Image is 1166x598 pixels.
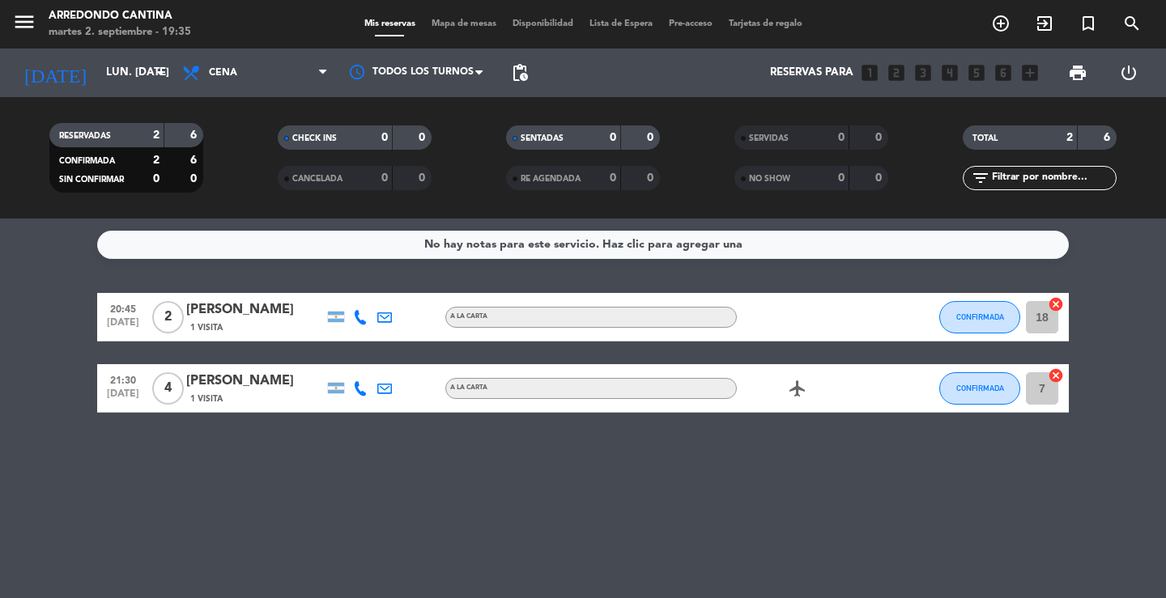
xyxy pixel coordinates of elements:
[49,24,191,40] div: martes 2. septiembre - 19:35
[292,175,343,183] span: CANCELADA
[450,384,487,391] span: A LA CARTA
[49,8,191,24] div: Arredondo Cantina
[1122,14,1142,33] i: search
[190,173,200,184] strong: 0
[838,132,845,143] strong: 0
[186,299,324,320] div: [PERSON_NAME]
[913,62,934,83] i: looks_3
[956,384,1004,392] span: CONFIRMADA
[103,370,143,388] span: 21:30
[103,299,143,317] span: 20:45
[419,172,428,184] strong: 0
[1104,132,1113,143] strong: 6
[721,19,811,28] span: Tarjetas de regalo
[190,392,223,405] span: 1 Visita
[971,168,990,188] i: filter_list
[875,132,885,143] strong: 0
[1048,296,1064,312] i: cancel
[209,67,237,78] span: Cena
[838,172,845,184] strong: 0
[504,19,581,28] span: Disponibilidad
[990,169,1116,187] input: Filtrar por nombre...
[190,321,223,334] span: 1 Visita
[770,66,853,79] span: Reservas para
[59,176,124,184] span: SIN CONFIRMAR
[419,132,428,143] strong: 0
[59,132,111,140] span: RESERVADAS
[510,63,530,83] span: pending_actions
[875,172,885,184] strong: 0
[1068,63,1087,83] span: print
[190,129,200,141] strong: 6
[152,301,184,333] span: 2
[12,10,36,34] i: menu
[186,371,324,392] div: [PERSON_NAME]
[581,19,661,28] span: Lista de Espera
[1035,14,1054,33] i: exit_to_app
[292,134,337,142] span: CHECK INS
[12,10,36,40] button: menu
[153,173,160,184] strong: 0
[521,175,581,183] span: RE AGENDADA
[1019,62,1040,83] i: add_box
[972,134,998,142] span: TOTAL
[151,63,170,83] i: arrow_drop_down
[103,388,143,407] span: [DATE]
[153,129,160,141] strong: 2
[153,155,160,166] strong: 2
[1066,132,1073,143] strong: 2
[381,172,388,184] strong: 0
[356,19,423,28] span: Mis reservas
[886,62,907,83] i: looks_two
[939,301,1020,333] button: CONFIRMADA
[12,55,98,91] i: [DATE]
[956,312,1004,321] span: CONFIRMADA
[1103,49,1154,97] div: LOG OUT
[991,14,1011,33] i: add_circle_outline
[647,172,657,184] strong: 0
[424,235,743,254] div: No hay notas para este servicio. Haz clic para agregar una
[450,313,487,320] span: A LA CARTA
[423,19,504,28] span: Mapa de mesas
[939,372,1020,405] button: CONFIRMADA
[661,19,721,28] span: Pre-acceso
[610,172,616,184] strong: 0
[749,134,789,142] span: SERVIDAS
[103,317,143,336] span: [DATE]
[993,62,1014,83] i: looks_6
[749,175,790,183] span: NO SHOW
[521,134,564,142] span: SENTADAS
[788,379,807,398] i: airplanemode_active
[152,372,184,405] span: 4
[59,157,115,165] span: CONFIRMADA
[1119,63,1138,83] i: power_settings_new
[647,132,657,143] strong: 0
[966,62,987,83] i: looks_5
[190,155,200,166] strong: 6
[859,62,880,83] i: looks_one
[381,132,388,143] strong: 0
[610,132,616,143] strong: 0
[1048,367,1064,384] i: cancel
[1079,14,1098,33] i: turned_in_not
[939,62,960,83] i: looks_4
